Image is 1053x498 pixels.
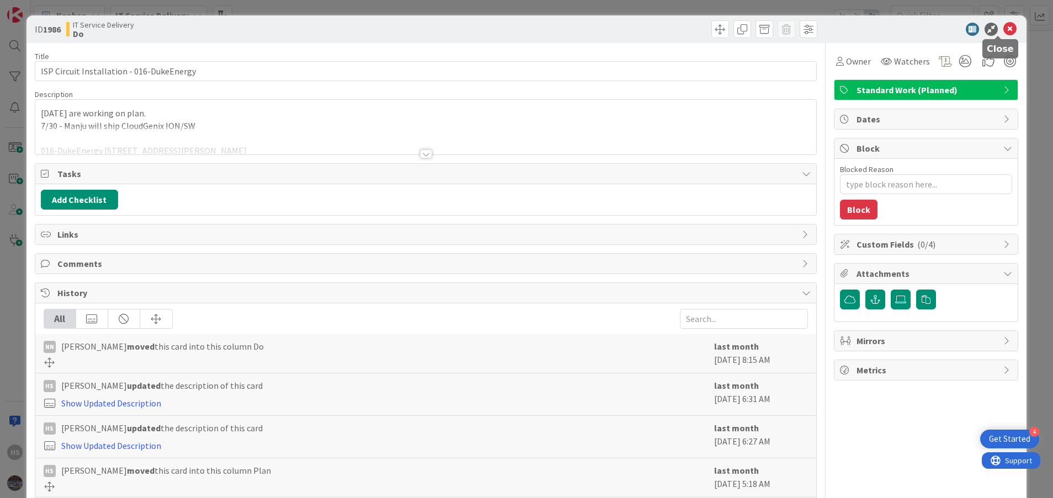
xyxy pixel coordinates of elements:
span: ID [35,23,61,36]
b: 1986 [43,24,61,35]
div: NN [44,341,56,353]
p: 7/30 - Manju will ship CloudGenix ION/SW [41,120,811,132]
span: Dates [857,113,998,126]
span: Description [35,89,73,99]
span: History [57,286,797,299]
div: All [44,309,76,328]
b: updated [127,380,161,391]
b: last month [714,422,759,433]
span: Owner [846,55,871,68]
span: Comments [57,257,797,270]
span: Attachments [857,267,998,280]
label: Title [35,51,49,61]
h5: Close [987,44,1014,54]
div: [DATE] 6:31 AM [714,379,808,410]
b: last month [714,341,759,352]
b: last month [714,465,759,476]
span: Metrics [857,363,998,377]
label: Blocked Reason [840,164,894,174]
span: ( 0/4 ) [917,239,935,250]
b: updated [127,422,161,433]
div: Get Started [989,433,1030,445]
div: HS [44,465,56,477]
div: 4 [1029,427,1039,437]
span: Watchers [894,55,930,68]
a: Show Updated Description [61,398,161,409]
span: Support [23,2,50,15]
span: Custom Fields [857,238,998,251]
span: Links [57,228,797,241]
div: HS [44,422,56,435]
div: [DATE] 6:27 AM [714,421,808,452]
span: Block [857,142,998,155]
a: Show Updated Description [61,440,161,451]
button: Block [840,200,878,219]
b: last month [714,380,759,391]
input: Search... [680,309,808,329]
span: Mirrors [857,334,998,347]
p: [DATE] are working on plan. [41,107,811,120]
div: HS [44,380,56,392]
span: [PERSON_NAME] this card into this column Plan [61,464,271,477]
input: type card name here... [35,61,817,81]
span: Standard Work (Planned) [857,83,998,97]
span: [PERSON_NAME] this card into this column Do [61,340,264,353]
div: Open Get Started checklist, remaining modules: 4 [980,430,1039,448]
button: Add Checklist [41,190,118,210]
div: [DATE] 8:15 AM [714,340,808,367]
b: moved [127,465,155,476]
div: [DATE] 5:18 AM [714,464,808,491]
span: IT Service Delivery [73,20,134,29]
span: [PERSON_NAME] the description of this card [61,379,263,392]
span: [PERSON_NAME] the description of this card [61,421,263,435]
span: Tasks [57,167,797,180]
b: Do [73,29,134,38]
b: moved [127,341,155,352]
